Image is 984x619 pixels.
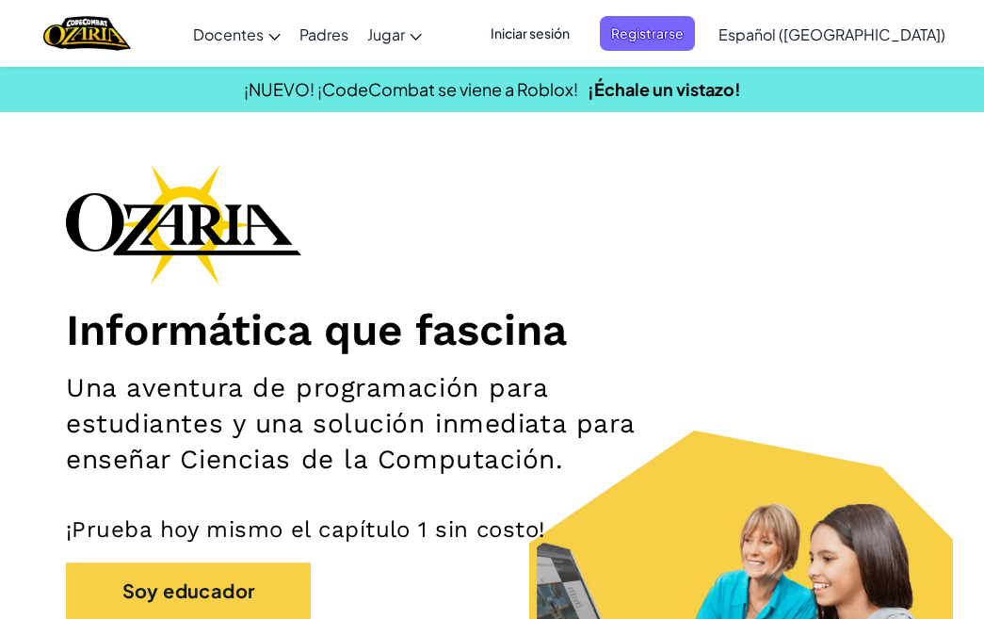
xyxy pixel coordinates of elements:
[66,303,918,356] h1: Informática que fascina
[184,8,290,59] a: Docentes
[358,8,431,59] a: Jugar
[244,78,578,100] span: ¡NUEVO! ¡CodeCombat se viene a Roblox!
[66,164,301,285] img: Ozaria branding logo
[43,14,131,53] a: Ozaria by CodeCombat logo
[43,14,131,53] img: Home
[367,24,405,44] span: Jugar
[66,515,918,544] p: ¡Prueba hoy mismo el capítulo 1 sin costo!
[718,24,945,44] span: Español ([GEOGRAPHIC_DATA])
[600,16,695,51] button: Registrarse
[66,562,311,619] button: Soy educador
[588,78,741,100] a: ¡Échale un vistazo!
[290,8,358,59] a: Padres
[709,8,955,59] a: Español ([GEOGRAPHIC_DATA])
[66,370,637,478] h2: Una aventura de programación para estudiantes y una solución inmediata para enseñar Ciencias de l...
[479,16,581,51] button: Iniciar sesión
[193,24,264,44] span: Docentes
